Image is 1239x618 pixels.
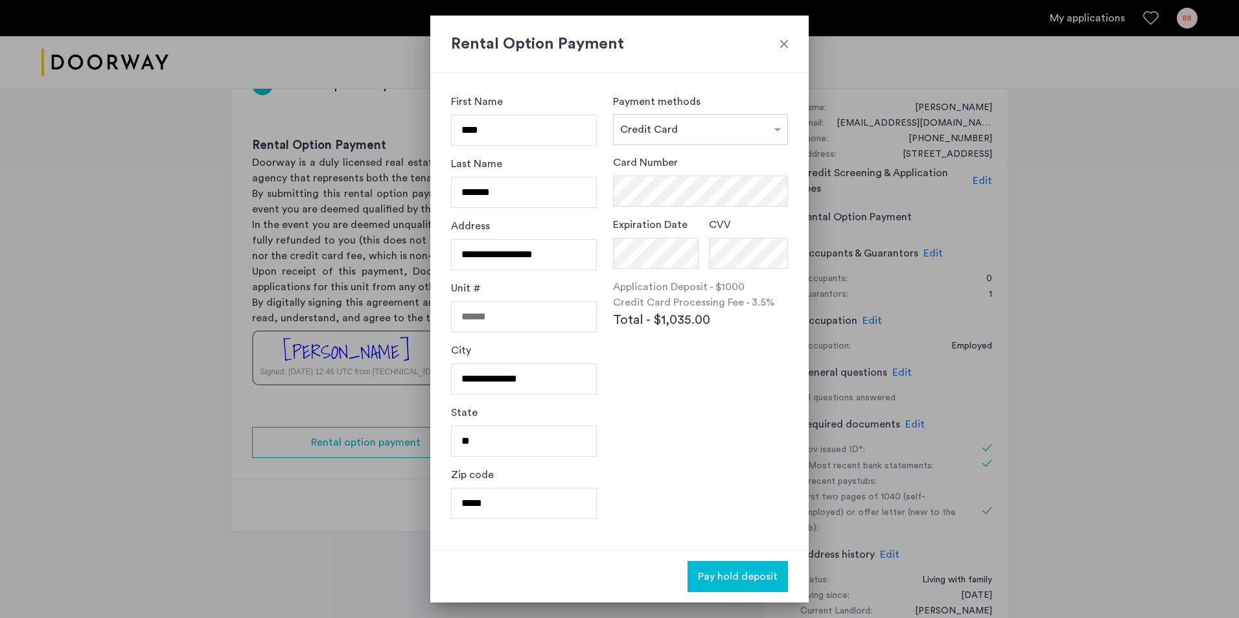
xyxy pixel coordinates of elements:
[451,156,502,172] label: Last Name
[451,280,481,296] label: Unit #
[451,405,478,420] label: State
[451,467,494,483] label: Zip code
[613,310,710,330] span: Total - $1,035.00
[451,32,788,56] h2: Rental Option Payment
[613,155,678,170] label: Card Number
[709,217,731,233] label: CVV
[698,569,778,584] span: Pay hold deposit
[688,561,788,592] button: button
[613,279,788,295] p: Application Deposit - $1000
[613,97,701,107] label: Payment methods
[613,295,788,310] p: Credit Card Processing Fee - 3.5%
[451,94,503,109] label: First Name
[613,217,688,233] label: Expiration Date
[451,343,471,358] label: City
[451,218,490,234] label: Address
